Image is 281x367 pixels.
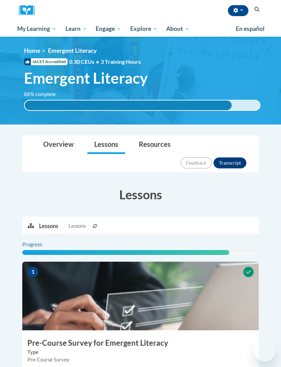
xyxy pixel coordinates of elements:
button: Transcript [213,157,246,168]
a: Resources [132,136,178,154]
span: My Learning [17,25,57,33]
span: 0.30 CEUs [69,58,101,66]
a: Explore [126,21,162,37]
img: Logo brand [19,5,39,16]
img: Course Image [22,262,259,330]
iframe: Button to launch messaging window [254,340,276,362]
button: Feedback [181,157,212,168]
label: Progress: [22,241,62,248]
a: Lessons [87,136,125,154]
button: Search [252,5,262,14]
label: Type [27,348,254,356]
span: Explore [130,25,158,33]
h3: Lessons [22,186,259,203]
a: Home [24,47,40,54]
div: 88% complete [25,100,232,110]
a: Engage [91,21,126,37]
span: About [166,25,190,33]
span: Emergent Literacy [24,69,148,87]
a: En español [231,22,269,36]
span: Engage [96,25,121,33]
a: Overview [36,136,81,154]
span: 3 Training Hours [101,58,141,65]
div: Main menu [12,21,269,37]
span: • [96,58,99,65]
a: My Learning [13,21,61,37]
h3: Pre-Course Survey for Emergent Literacy [22,338,259,348]
a: About [162,21,194,37]
label: 88% complete [24,91,63,98]
button: Account Settings [228,5,248,16]
p: Lessons [39,222,58,230]
span: Learn [65,25,87,33]
span: Lessons [69,222,86,230]
div: Pre-Course Survey [27,356,254,364]
span: 1 [27,267,38,277]
span: IACET Accredited [24,58,68,65]
a: Learn [61,21,91,37]
a: Cox Campus [19,5,39,16]
span: Emergent Literacy [48,47,97,54]
span: En español [236,25,265,32]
